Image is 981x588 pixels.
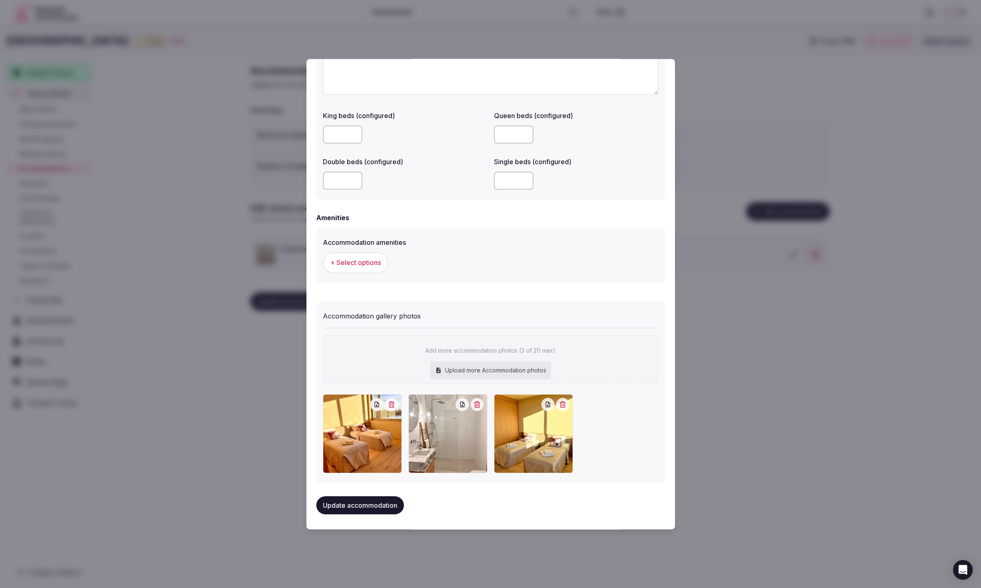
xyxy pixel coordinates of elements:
[323,394,402,473] div: ledowo house-double room-1.jpg
[323,308,659,321] div: Accommodation gallery photos
[425,347,556,355] p: Add more accommodation photos (3 of 20 max)
[430,361,551,379] div: Upload more Accommodation photos
[330,258,381,267] span: + Select options
[323,113,487,119] label: King beds (configured)
[323,159,487,165] label: Double beds (configured)
[323,239,659,246] label: Accommodation amenities
[494,159,659,165] label: Single beds (configured)
[408,394,487,473] div: ledowo house-double room-3.jpg
[323,253,388,273] button: + Select options
[494,394,573,473] div: ledowo house-double room-2.jpg
[494,113,659,119] label: Queen beds (configured)
[316,213,349,223] h2: Amenities
[316,496,404,514] button: Update accommodation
